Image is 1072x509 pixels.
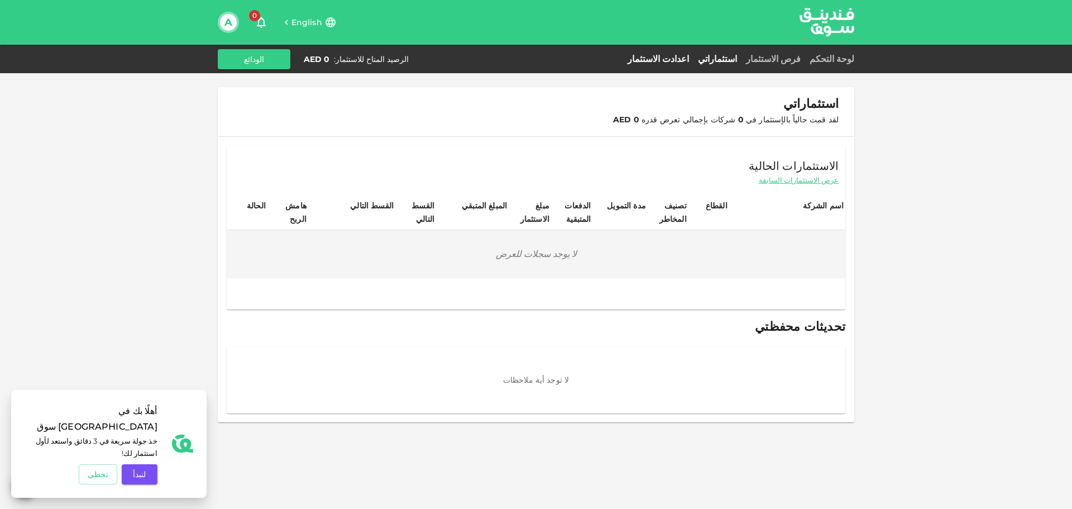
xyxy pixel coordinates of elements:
div: مدة التمويل [607,199,646,212]
strong: 0 [738,115,744,125]
span: الاستثمارات الحالية [749,157,839,175]
div: الرصيد المتاح للاستثمار : [334,54,409,65]
img: fav-icon [172,433,193,454]
div: الحالة [238,199,266,212]
button: الودائع [218,49,290,69]
button: A [220,14,237,31]
div: القسط التالي [350,199,394,212]
a: فرص الاستثمار [741,54,805,64]
span: لقد قمت حالياً بالإستثمار في شركات بإجمالي تعرض قدره [613,115,839,125]
div: المبلغ المتبقي [462,199,507,212]
div: هامش الربح [269,199,307,226]
button: تخطى [79,464,117,484]
a: استثماراتي [693,54,741,64]
span: لا توجد أية ملاحظات [503,375,569,385]
span: تحديثات محفظتي [755,319,845,334]
a: اعدادت الاستثمار [623,54,693,64]
div: تصنيف المخاطر [649,199,687,226]
div: لا يوجد سجلات للعرض [227,231,845,278]
a: logo [800,1,854,44]
img: logo [785,1,869,44]
button: لنبدأ [122,464,157,484]
div: القطاع [700,199,728,212]
div: القسط التالي [397,199,434,226]
span: 0 [249,10,260,21]
div: مبلغ الاستثمار [510,199,549,226]
strong: AED 0 [613,115,639,125]
span: أهلًا بك في [GEOGRAPHIC_DATA] سوق [25,403,157,435]
span: استثماراتي [783,96,839,112]
span: عرض الاستثمارات السابقة [759,175,839,185]
span: English [291,17,322,27]
a: لوحة التحكم [805,54,854,64]
div: AED 0 [304,54,329,65]
span: خذ جولة سريعة في 3 دقائق واستعد لأول استثمار لك! [25,435,157,460]
div: اسم الشركة [803,199,844,212]
button: 0 [250,11,272,34]
div: الدفعات المتبقية [553,199,591,226]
